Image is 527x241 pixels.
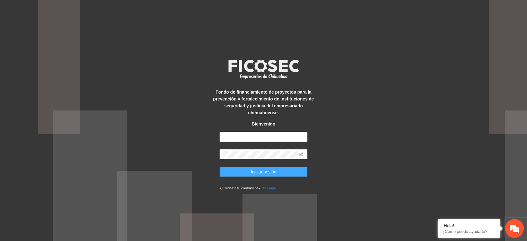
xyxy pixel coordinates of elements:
[220,167,307,177] button: Iniciar sesión
[252,121,275,126] strong: Bienvenido
[442,223,496,228] div: ¡Hola!
[299,152,303,156] span: eye-invisible
[213,90,314,115] strong: Fondo de financiamiento de proyectos para la prevención y fortalecimiento de instituciones de seg...
[261,186,276,190] a: Click aqui
[224,58,303,81] img: logo
[442,229,496,234] p: ¿Cómo puedo ayudarte?
[251,168,276,175] span: Iniciar sesión
[220,186,276,190] small: ¿Olvidaste tu contraseña?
